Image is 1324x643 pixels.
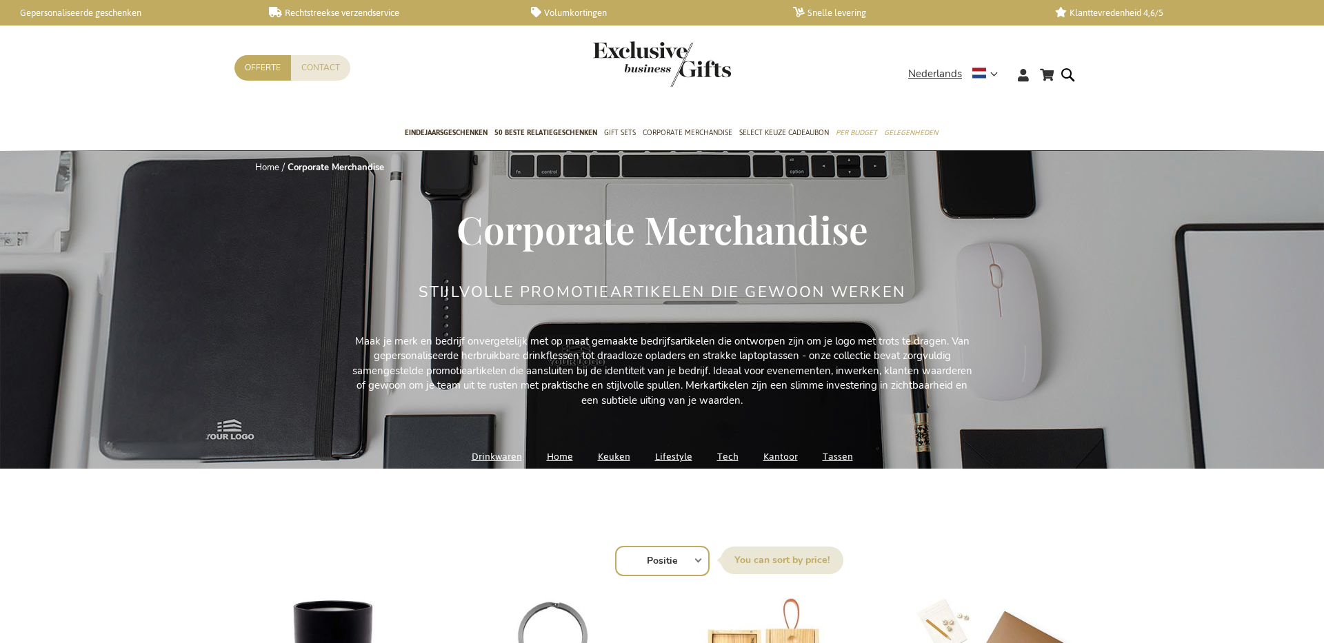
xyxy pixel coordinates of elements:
[405,125,488,140] span: Eindejaarsgeschenken
[655,447,692,466] a: Lifestyle
[739,125,829,140] span: Select Keuze Cadeaubon
[793,7,1033,19] a: Snelle levering
[884,116,938,151] a: Gelegenheden
[836,116,877,151] a: Per Budget
[288,161,384,174] strong: Corporate Merchandise
[547,447,573,466] a: Home
[739,116,829,151] a: Select Keuze Cadeaubon
[593,41,662,87] a: store logo
[717,447,739,466] a: Tech
[836,125,877,140] span: Per Budget
[472,447,522,466] a: Drinkwaren
[255,161,279,174] a: Home
[598,447,630,466] a: Keuken
[234,55,291,81] a: Offerte
[405,116,488,151] a: Eindejaarsgeschenken
[7,7,247,19] a: Gepersonaliseerde geschenken
[494,116,597,151] a: 50 beste relatiegeschenken
[643,125,732,140] span: Corporate Merchandise
[643,116,732,151] a: Corporate Merchandise
[823,447,853,466] a: Tassen
[291,55,350,81] a: Contact
[352,334,972,408] p: Maak je merk en bedrijf onvergetelijk met op maat gemaakte bedrijfsartikelen die ontworpen zijn o...
[457,203,868,254] span: Corporate Merchandise
[269,7,509,19] a: Rechtstreekse verzendservice
[604,125,636,140] span: Gift Sets
[763,447,798,466] a: Kantoor
[494,125,597,140] span: 50 beste relatiegeschenken
[1055,7,1295,19] a: Klanttevredenheid 4,6/5
[593,41,731,87] img: Exclusive Business gifts logo
[721,547,843,574] label: Sorteer op
[531,7,771,19] a: Volumkortingen
[884,125,938,140] span: Gelegenheden
[908,66,962,82] span: Nederlands
[419,284,905,300] h2: Stijlvolle Promotieartikelen Die Gewoon Werken
[604,116,636,151] a: Gift Sets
